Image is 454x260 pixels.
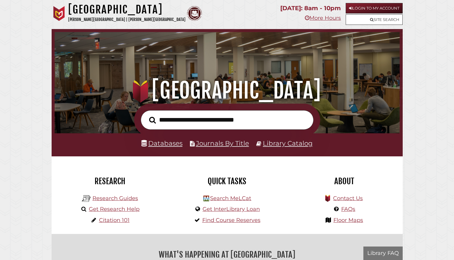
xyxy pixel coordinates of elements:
a: Research Guides [92,195,138,202]
h1: [GEOGRAPHIC_DATA] [68,3,185,16]
a: Search MeLCat [210,195,251,202]
a: Databases [141,139,182,147]
a: Get InterLibrary Loan [203,206,260,212]
img: Hekman Library Logo [203,196,209,201]
button: Search [146,115,159,126]
p: [DATE]: 8am - 10pm [280,3,341,13]
a: Login to My Account [346,3,403,13]
a: More Hours [305,15,341,21]
a: Find Course Reserves [202,217,260,223]
i: Search [149,116,156,123]
img: Calvin Theological Seminary [187,6,202,21]
a: Citation 101 [99,217,130,223]
a: Journals By Title [196,139,249,147]
h1: [GEOGRAPHIC_DATA] [61,77,393,104]
a: Floor Maps [333,217,363,223]
img: Calvin University [52,6,67,21]
h2: Research [56,176,164,186]
a: Library Catalog [263,139,313,147]
a: FAQs [341,206,355,212]
img: Hekman Library Logo [82,194,91,203]
a: Get Research Help [89,206,140,212]
h2: About [290,176,398,186]
a: Contact Us [333,195,363,202]
p: [PERSON_NAME][GEOGRAPHIC_DATA] | [PERSON_NAME][GEOGRAPHIC_DATA] [68,16,185,23]
h2: Quick Tasks [173,176,281,186]
a: Site Search [346,14,403,25]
